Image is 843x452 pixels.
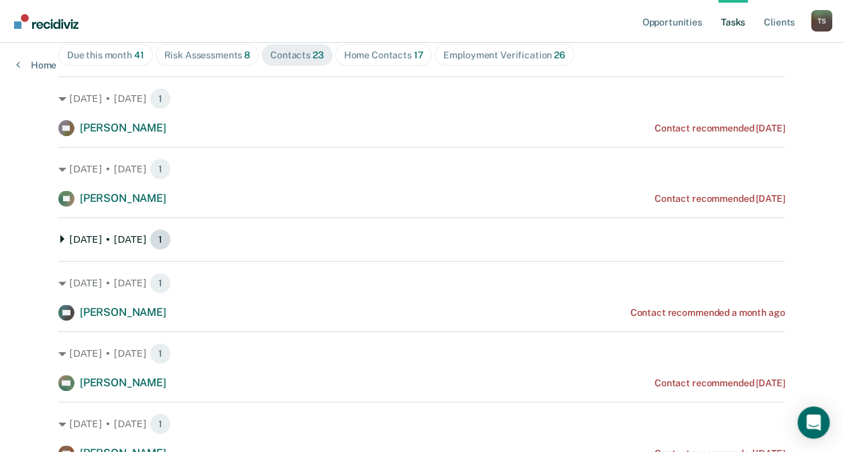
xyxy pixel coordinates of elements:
[58,158,785,180] div: [DATE] • [DATE] 1
[80,376,166,389] span: [PERSON_NAME]
[80,121,166,134] span: [PERSON_NAME]
[630,307,785,319] div: Contact recommended a month ago
[58,229,785,250] div: [DATE] • [DATE] 1
[80,192,166,205] span: [PERSON_NAME]
[58,413,785,435] div: [DATE] • [DATE] 1
[150,229,171,250] span: 1
[150,343,171,364] span: 1
[811,10,832,32] div: T S
[150,413,171,435] span: 1
[270,50,324,61] div: Contacts
[554,50,565,60] span: 26
[313,50,324,60] span: 23
[655,193,785,205] div: Contact recommended [DATE]
[80,306,166,319] span: [PERSON_NAME]
[443,50,565,61] div: Employment Verification
[150,158,171,180] span: 1
[58,272,785,294] div: [DATE] • [DATE] 1
[134,50,144,60] span: 41
[797,406,830,439] div: Open Intercom Messenger
[67,50,144,61] div: Due this month
[14,14,78,29] img: Recidiviz
[16,59,56,71] a: Home
[164,50,251,61] div: Risk Assessments
[150,272,171,294] span: 1
[414,50,424,60] span: 17
[244,50,250,60] span: 8
[655,123,785,134] div: Contact recommended [DATE]
[58,88,785,109] div: [DATE] • [DATE] 1
[58,343,785,364] div: [DATE] • [DATE] 1
[344,50,424,61] div: Home Contacts
[811,10,832,32] button: Profile dropdown button
[150,88,171,109] span: 1
[655,378,785,389] div: Contact recommended [DATE]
